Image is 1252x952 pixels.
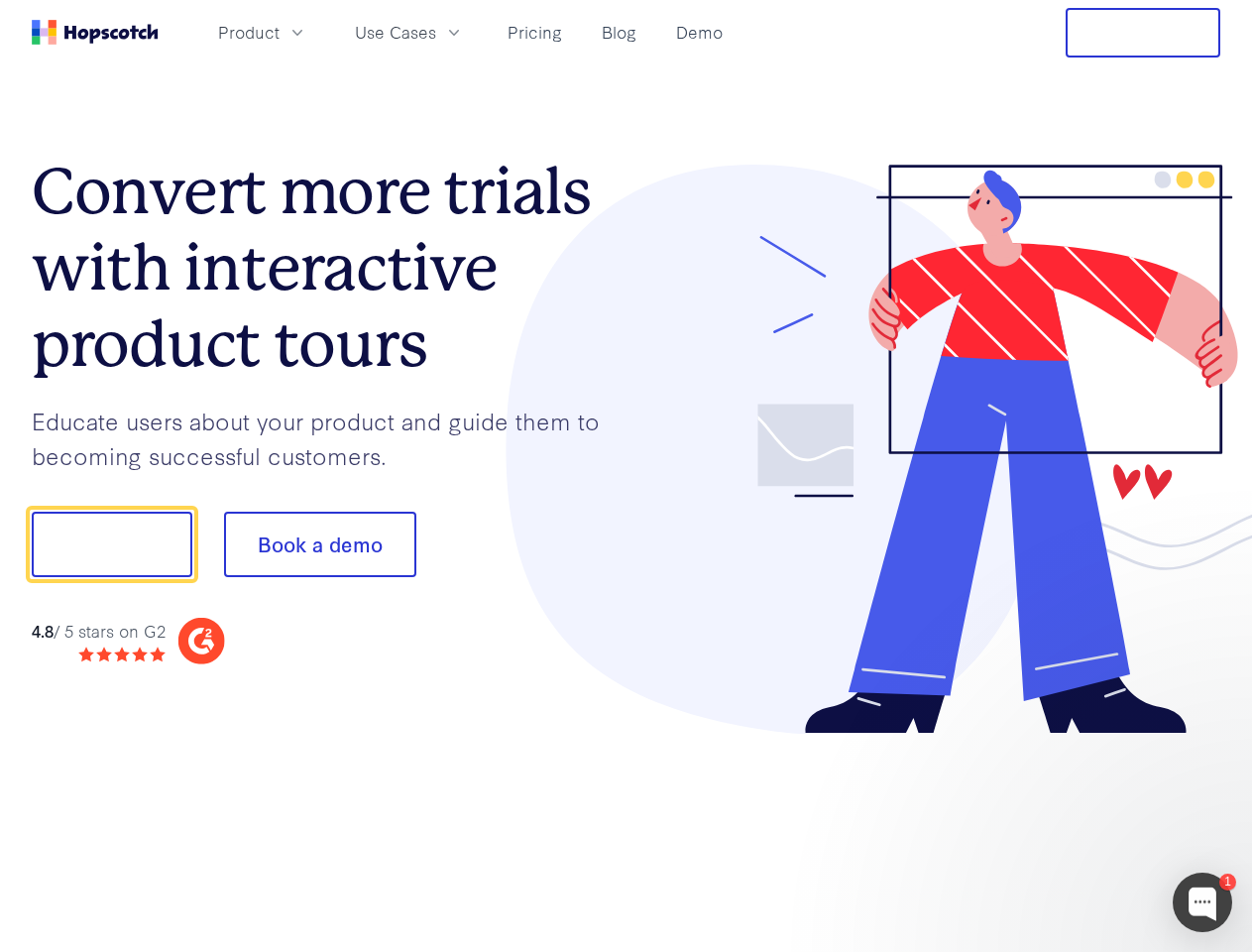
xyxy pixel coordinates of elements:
span: Use Cases [355,20,436,45]
button: Book a demo [224,512,416,577]
a: Pricing [500,16,570,49]
p: Educate users about your product and guide them to becoming successful customers. [32,404,626,472]
a: Demo [668,16,731,49]
button: Free Trial [1066,8,1220,58]
strong: 4.8 [32,619,54,642]
div: / 5 stars on G2 [32,619,166,644]
button: Show me! [32,512,192,577]
h1: Convert more trials with interactive product tours [32,154,626,382]
a: Home [32,20,159,45]
span: Product [218,20,280,45]
div: 1 [1219,874,1236,891]
button: Use Cases [343,16,476,49]
a: Blog [594,16,644,49]
button: Product [206,16,319,49]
